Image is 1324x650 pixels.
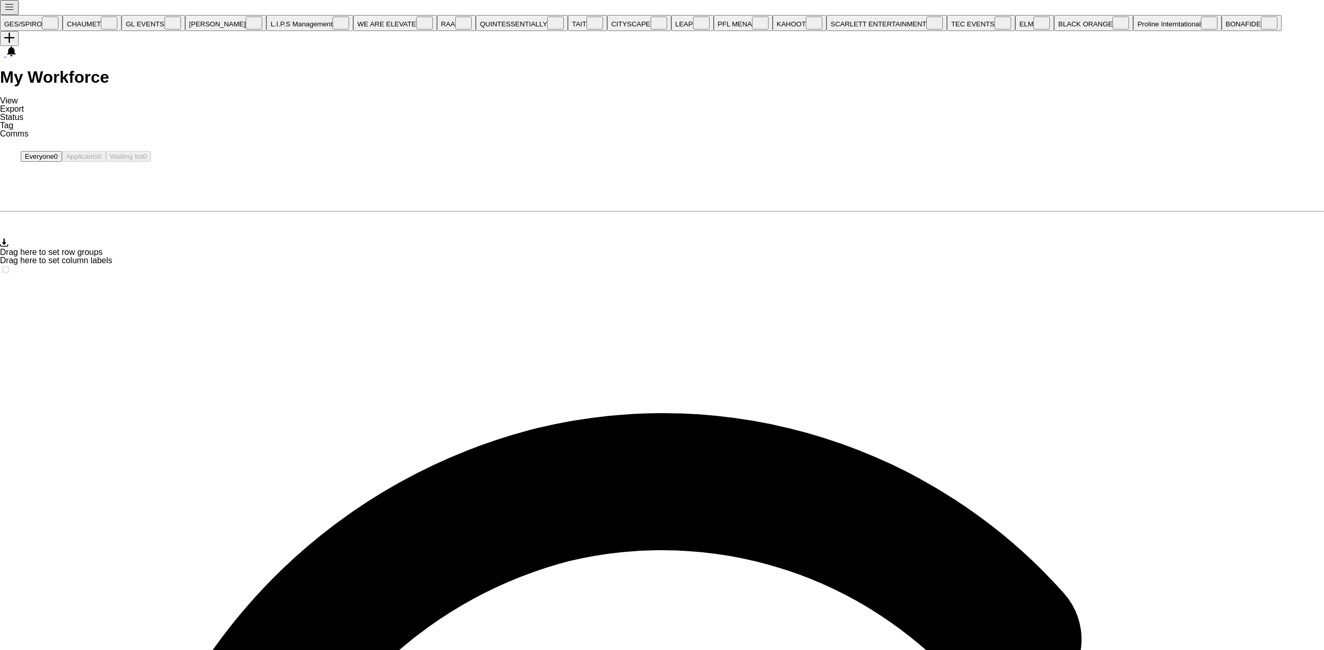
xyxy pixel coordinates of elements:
button: KAHOOT [773,15,826,31]
span: 0 [54,153,57,160]
button: RAA [437,15,476,31]
button: Proline Interntational [1133,15,1221,31]
button: TAIT [568,15,607,31]
button: ELM [1015,15,1054,31]
button: WE ARE ELEVATE [353,15,437,31]
span: 0 [98,153,101,160]
button: TEC EVENTS [947,15,1015,31]
button: Waiting list0 [106,151,151,162]
button: GL EVENTS [122,15,185,31]
button: LEAP [671,15,714,31]
button: SCARLETT ENTERTAINMENT [826,15,947,31]
button: L.I.P.S Management [266,15,353,31]
button: Applicants0 [62,151,106,162]
button: BONAFIDE [1222,15,1282,31]
button: [PERSON_NAME] [185,15,267,31]
input: Column with Header Selection [2,266,9,273]
span: 0 [143,153,147,160]
button: PFL MENA [714,15,773,31]
button: QUINTESSENTIALLY [476,15,568,31]
button: CHAUMET [63,15,122,31]
button: BLACK ORANGE [1054,15,1133,31]
button: CITYSCAPE [607,15,671,31]
button: Everyone0 [21,151,62,162]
